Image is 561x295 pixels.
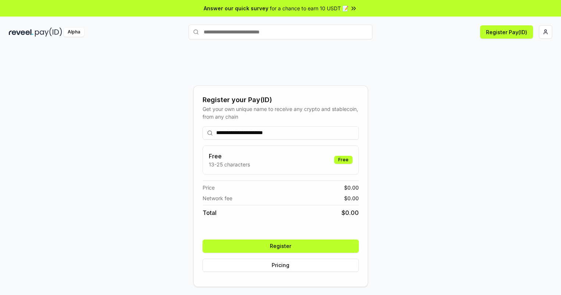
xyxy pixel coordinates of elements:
[203,184,215,191] span: Price
[342,208,359,217] span: $ 0.00
[334,156,353,164] div: Free
[344,184,359,191] span: $ 0.00
[344,194,359,202] span: $ 0.00
[9,28,33,37] img: reveel_dark
[480,25,533,39] button: Register Pay(ID)
[203,105,359,120] div: Get your own unique name to receive any crypto and stablecoin, from any chain
[204,4,268,12] span: Answer our quick survey
[203,259,359,272] button: Pricing
[203,95,359,105] div: Register your Pay(ID)
[203,240,359,253] button: Register
[35,28,62,37] img: pay_id
[209,152,250,161] h3: Free
[270,4,349,12] span: for a chance to earn 10 USDT 📝
[203,194,232,202] span: Network fee
[209,161,250,168] p: 13-25 characters
[203,208,217,217] span: Total
[64,28,84,37] div: Alpha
